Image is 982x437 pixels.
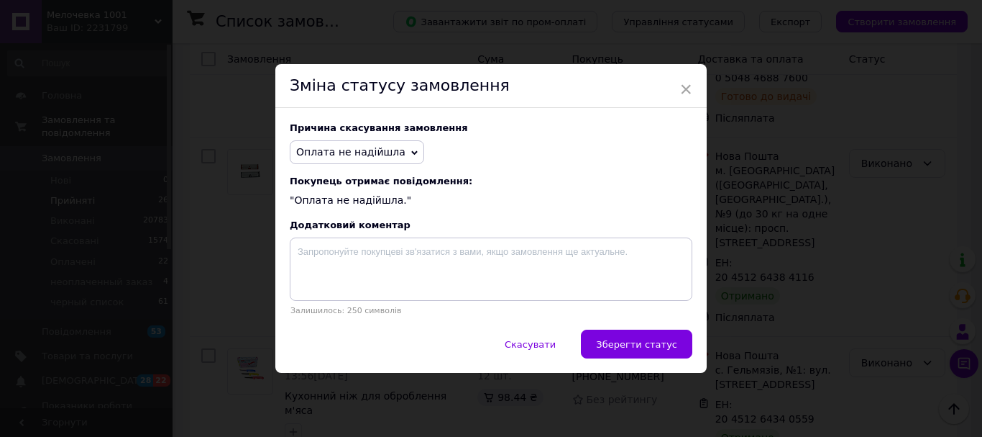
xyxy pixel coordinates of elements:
div: "Оплата не надійшла." [290,176,692,208]
button: Зберегти статус [581,330,692,359]
span: Покупець отримає повідомлення: [290,176,692,186]
span: × [679,77,692,102]
span: Зберегти статус [596,339,677,350]
span: Скасувати [505,339,556,350]
div: Причина скасування замовлення [290,122,692,133]
button: Скасувати [490,330,571,359]
p: Залишилось: 250 символів [290,306,692,315]
span: Оплата не надійшла [296,146,405,158]
div: Додатковий коментар [290,220,692,230]
div: Зміна статусу замовлення [275,64,707,108]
